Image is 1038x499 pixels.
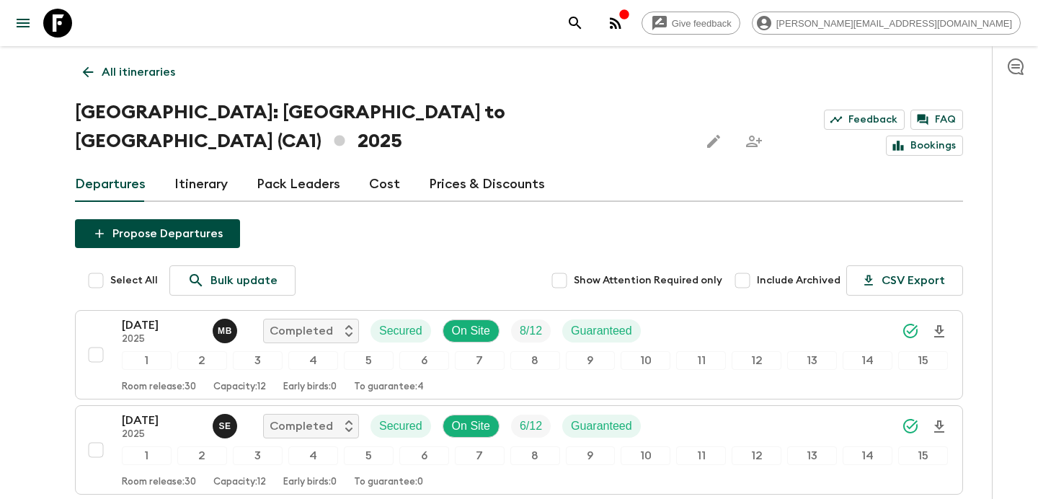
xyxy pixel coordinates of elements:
button: menu [9,9,37,37]
div: 4 [288,446,338,465]
div: 1 [122,446,172,465]
svg: Synced Successfully [902,322,919,340]
div: On Site [443,415,500,438]
p: Guaranteed [571,418,632,435]
p: [DATE] [122,412,201,429]
div: 10 [621,351,670,370]
div: 13 [787,351,837,370]
div: 14 [843,446,892,465]
button: Propose Departures [75,219,240,248]
div: 8 [510,351,560,370]
p: Capacity: 12 [213,477,266,488]
div: 4 [288,351,338,370]
a: Bookings [886,136,963,156]
p: Early birds: 0 [283,381,337,393]
a: Departures [75,167,146,202]
div: 3 [233,351,283,370]
p: [DATE] [122,317,201,334]
div: 13 [787,446,837,465]
div: 15 [898,446,948,465]
a: FAQ [910,110,963,130]
div: 15 [898,351,948,370]
a: Prices & Discounts [429,167,545,202]
div: 9 [566,446,616,465]
div: On Site [443,319,500,343]
div: 6 [399,446,449,465]
a: Give feedback [642,12,740,35]
p: Guaranteed [571,322,632,340]
button: search adventures [561,9,590,37]
div: 10 [621,446,670,465]
span: Select All [110,273,158,288]
span: Include Archived [757,273,840,288]
p: 6 / 12 [520,418,542,435]
div: Trip Fill [511,415,551,438]
div: 12 [732,351,781,370]
div: 9 [566,351,616,370]
p: Completed [270,418,333,435]
svg: Download Onboarding [931,323,948,340]
div: 3 [233,446,283,465]
p: Capacity: 12 [213,381,266,393]
div: Secured [371,415,431,438]
a: Cost [369,167,400,202]
div: Secured [371,319,431,343]
p: Bulk update [210,272,278,289]
a: Itinerary [174,167,228,202]
a: Pack Leaders [257,167,340,202]
span: Stephen Exler [213,418,240,430]
a: All itineraries [75,58,183,87]
div: Trip Fill [511,319,551,343]
div: 2 [177,446,227,465]
div: 5 [344,446,394,465]
p: Secured [379,418,422,435]
p: Secured [379,322,422,340]
div: 1 [122,351,172,370]
div: 11 [676,446,726,465]
span: [PERSON_NAME][EMAIL_ADDRESS][DOMAIN_NAME] [768,18,1020,29]
span: Micaël Bilodeau [213,323,240,335]
span: Show Attention Required only [574,273,722,288]
p: On Site [452,418,490,435]
p: Early birds: 0 [283,477,337,488]
div: [PERSON_NAME][EMAIL_ADDRESS][DOMAIN_NAME] [752,12,1021,35]
div: 7 [455,446,505,465]
p: Room release: 30 [122,381,196,393]
div: 12 [732,446,781,465]
div: 14 [843,351,892,370]
p: 2025 [122,334,201,345]
p: To guarantee: 0 [354,477,423,488]
p: To guarantee: 4 [354,381,424,393]
button: Edit this itinerary [699,127,728,156]
button: CSV Export [846,265,963,296]
button: [DATE]2025Stephen ExlerCompletedSecuredOn SiteTrip FillGuaranteed123456789101112131415Room releas... [75,405,963,495]
div: 7 [455,351,505,370]
div: 11 [676,351,726,370]
div: 2 [177,351,227,370]
svg: Synced Successfully [902,418,919,435]
p: Room release: 30 [122,477,196,488]
div: 5 [344,351,394,370]
div: 8 [510,446,560,465]
a: Feedback [824,110,905,130]
p: Completed [270,322,333,340]
button: [DATE]2025Micaël BilodeauCompletedSecuredOn SiteTrip FillGuaranteed123456789101112131415Room rele... [75,310,963,399]
div: 6 [399,351,449,370]
a: Bulk update [169,265,296,296]
h1: [GEOGRAPHIC_DATA]: [GEOGRAPHIC_DATA] to [GEOGRAPHIC_DATA] (CA1) 2025 [75,98,688,156]
span: Share this itinerary [740,127,768,156]
p: 2025 [122,429,201,441]
p: All itineraries [102,63,175,81]
svg: Download Onboarding [931,418,948,436]
p: On Site [452,322,490,340]
span: Give feedback [664,18,740,29]
p: 8 / 12 [520,322,542,340]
